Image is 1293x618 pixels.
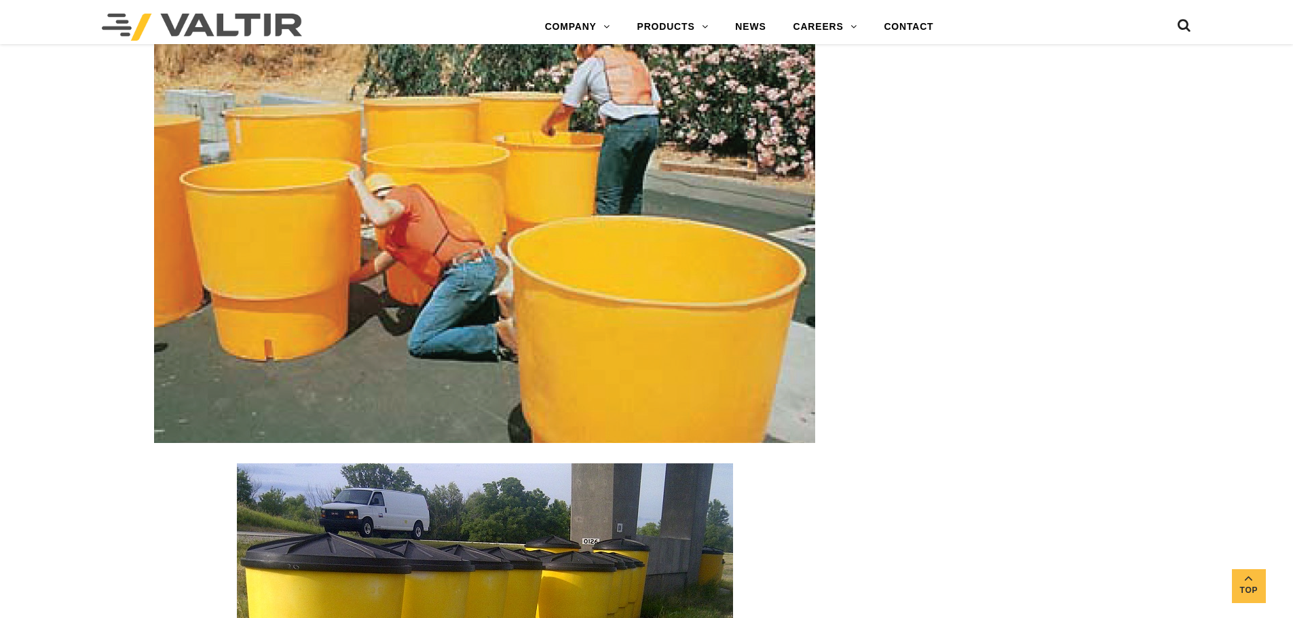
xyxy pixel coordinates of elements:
a: COMPANY [531,14,624,41]
a: PRODUCTS [624,14,722,41]
a: CONTACT [870,14,947,41]
img: Valtir [102,14,302,41]
span: Top [1232,583,1266,598]
a: CAREERS [780,14,871,41]
a: NEWS [722,14,779,41]
a: Top [1232,569,1266,603]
